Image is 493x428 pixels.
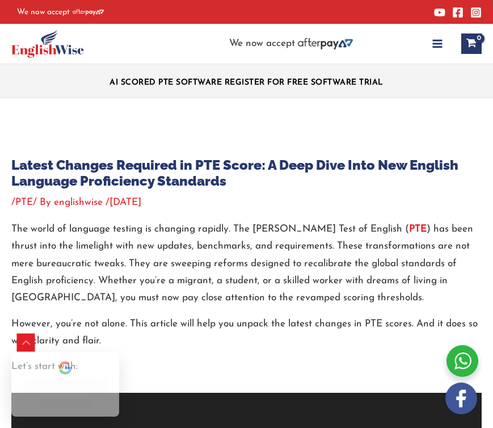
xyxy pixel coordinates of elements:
[109,78,384,87] a: AI SCORED PTE SOFTWARE REGISTER FOR FREE SOFTWARE TRIAL
[11,358,482,375] p: Let’s start with:
[470,7,482,18] a: Instagram
[101,69,392,93] aside: Header Widget 1
[17,7,70,18] span: We now accept
[73,9,104,15] img: Afterpay-Logo
[452,7,463,18] a: Facebook
[11,157,482,190] h1: Latest Changes Required in PTE Score: A Deep Dive Into New English Language Proficiency Standards
[434,7,445,18] a: YouTube
[11,316,482,350] p: However, you’re not alone. This article will help you unpack the latest changes in PTE scores. An...
[445,383,477,414] img: white-facebook.png
[224,38,359,50] aside: Header Widget 2
[15,198,33,207] a: PTE
[298,38,353,49] img: Afterpay-Logo
[11,195,482,209] div: / / By /
[409,224,427,234] a: PTE
[11,221,482,307] p: The world of language testing is changing rapidly. The [PERSON_NAME] Test of English ( ) has been...
[54,198,106,207] a: englishwise
[109,198,141,207] span: [DATE]
[229,38,295,49] span: We now accept
[54,198,103,207] span: englishwise
[11,30,84,58] img: cropped-ew-logo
